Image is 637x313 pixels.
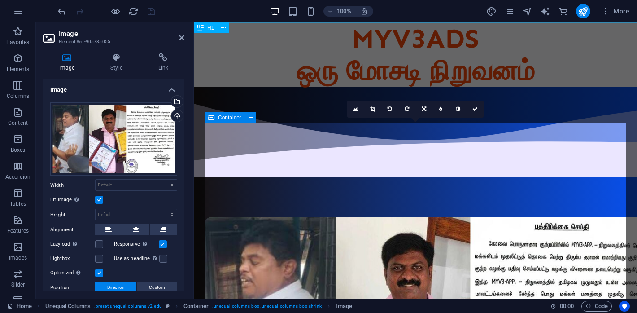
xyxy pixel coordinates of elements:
i: Publish [578,6,588,17]
p: Columns [7,93,29,100]
p: Favorites [6,39,29,46]
span: Click to select. Double-click to edit [45,301,91,312]
h4: Link [142,53,184,72]
a: Blur [432,101,449,118]
span: H1 [207,25,214,31]
p: Images [9,254,27,261]
i: Pages (Ctrl+Alt+S) [504,6,515,17]
p: Boxes [11,146,26,154]
a: Rotate right 90° [398,101,415,118]
a: Click to cancel selection. Double-click to open Pages [7,301,32,312]
label: Lightbox [50,253,95,264]
h4: Image [43,53,94,72]
button: design [486,6,497,17]
label: Optimized [50,268,95,278]
label: Width [50,183,95,188]
label: Position [50,282,95,293]
p: Features [7,227,29,234]
span: Click to select. Double-click to edit [336,301,352,312]
a: Greyscale [449,101,467,118]
a: Crop mode [364,101,381,118]
h6: Session time [550,301,574,312]
button: 100% [323,6,355,17]
i: This element is a customizable preset [166,304,170,309]
span: Click to select. Double-click to edit [183,301,209,312]
p: Slider [11,281,25,288]
span: : [566,303,567,309]
label: Alignment [50,225,95,235]
h4: Image [43,79,184,95]
button: Click here to leave preview mode and continue editing [110,6,121,17]
h3: Element #ed-905785055 [59,38,166,46]
label: Responsive [114,239,159,250]
span: Container [218,115,241,120]
h2: Image [59,30,184,38]
a: Select files from the file manager, stock photos, or upload file(s) [347,101,364,118]
i: Design (Ctrl+Alt+Y) [486,6,497,17]
button: Custom [137,282,177,293]
i: Navigator [522,6,532,17]
div: 1-TpQaZEDHSQbTelGDvfVVXw.jpg [50,102,177,176]
i: On resize automatically adjust zoom level to fit chosen device. [360,7,368,15]
a: Confirm ( ⌘ ⏎ ) [467,101,484,118]
p: Accordion [5,173,31,181]
button: reload [128,6,139,17]
button: Code [581,301,612,312]
i: Undo: Change text (Ctrl+Z) [57,6,67,17]
h6: 100% [337,6,351,17]
label: Height [50,212,95,217]
span: Custom [149,282,165,293]
span: More [601,7,629,16]
button: More [598,4,633,18]
span: . preset-unequal-columns-v2-edu [94,301,162,312]
i: Commerce [558,6,568,17]
p: Content [8,119,28,127]
button: undo [56,6,67,17]
p: Tables [10,200,26,207]
button: publish [576,4,590,18]
button: commerce [558,6,569,17]
p: Elements [7,66,30,73]
span: 00 00 [560,301,574,312]
span: . unequal-columns-box .unequal-columns-box-shrink [212,301,322,312]
i: Reload page [128,6,139,17]
h4: Style [94,53,142,72]
button: Direction [95,282,136,293]
button: Usercentrics [619,301,630,312]
button: text_generator [540,6,551,17]
label: Fit image [50,194,95,205]
button: pages [504,6,515,17]
i: AI Writer [540,6,550,17]
label: Lazyload [50,239,95,250]
a: Rotate left 90° [381,101,398,118]
nav: breadcrumb [45,301,352,312]
button: navigator [522,6,533,17]
span: Direction [107,282,125,293]
span: Code [585,301,608,312]
a: Change orientation [415,101,432,118]
label: Use as headline [114,253,159,264]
